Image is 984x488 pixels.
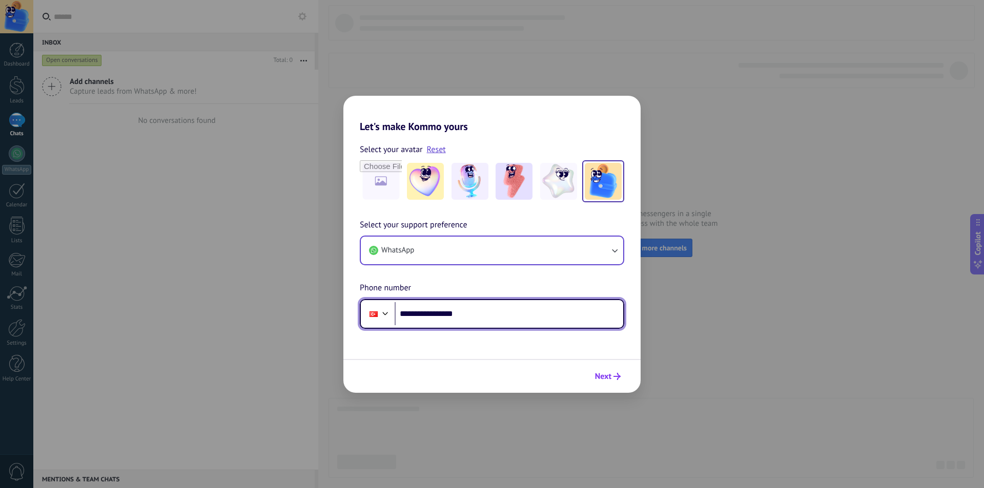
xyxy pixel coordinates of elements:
[360,143,423,156] span: Select your avatar
[452,163,488,200] img: -2.jpeg
[496,163,532,200] img: -3.jpeg
[360,219,467,232] span: Select your support preference
[364,303,383,325] div: Turkey: + 90
[540,163,577,200] img: -4.jpeg
[407,163,444,200] img: -1.jpeg
[361,237,623,264] button: WhatsApp
[585,163,622,200] img: -5.jpeg
[381,245,414,256] span: WhatsApp
[590,368,625,385] button: Next
[360,282,411,295] span: Phone number
[427,144,446,155] a: Reset
[343,96,641,133] h2: Let's make Kommo yours
[595,373,611,380] span: Next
